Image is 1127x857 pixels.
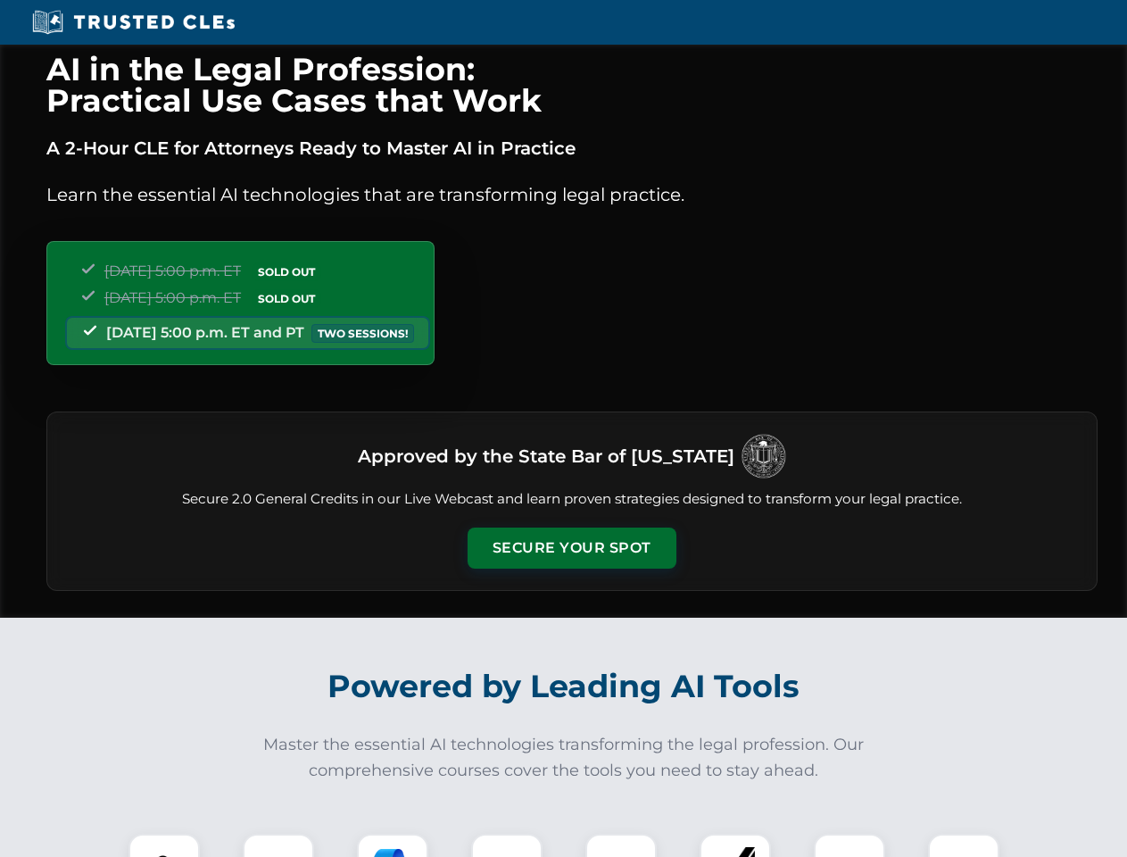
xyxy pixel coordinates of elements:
span: SOLD OUT [252,262,321,281]
h2: Powered by Leading AI Tools [70,655,1058,718]
img: Logo [742,434,786,478]
p: A 2-Hour CLE for Attorneys Ready to Master AI in Practice [46,134,1098,162]
span: [DATE] 5:00 p.m. ET [104,289,241,306]
h3: Approved by the State Bar of [US_STATE] [358,440,734,472]
span: SOLD OUT [252,289,321,308]
p: Secure 2.0 General Credits in our Live Webcast and learn proven strategies designed to transform ... [69,489,1075,510]
button: Secure Your Spot [468,528,676,569]
p: Learn the essential AI technologies that are transforming legal practice. [46,180,1098,209]
span: [DATE] 5:00 p.m. ET [104,262,241,279]
h1: AI in the Legal Profession: Practical Use Cases that Work [46,54,1098,116]
p: Master the essential AI technologies transforming the legal profession. Our comprehensive courses... [252,732,876,784]
img: Trusted CLEs [27,9,240,36]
